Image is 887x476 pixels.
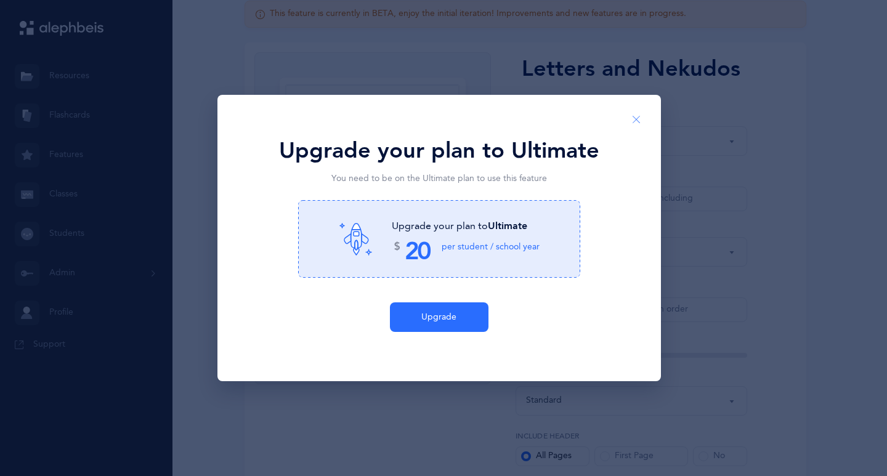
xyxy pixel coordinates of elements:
img: rocket-star.svg [339,215,372,263]
span: Ultimate [488,220,527,232]
button: Upgrade [390,302,488,332]
div: You need to be on the Ultimate plan to use this feature [331,172,547,186]
button: Close [622,105,651,135]
div: Upgrade your plan to [392,215,540,237]
span: per student / school year [442,242,540,252]
span: Upgrade [421,311,456,324]
div: Upgrade your plan to Ultimate [279,134,599,167]
span: 20 [405,238,429,265]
